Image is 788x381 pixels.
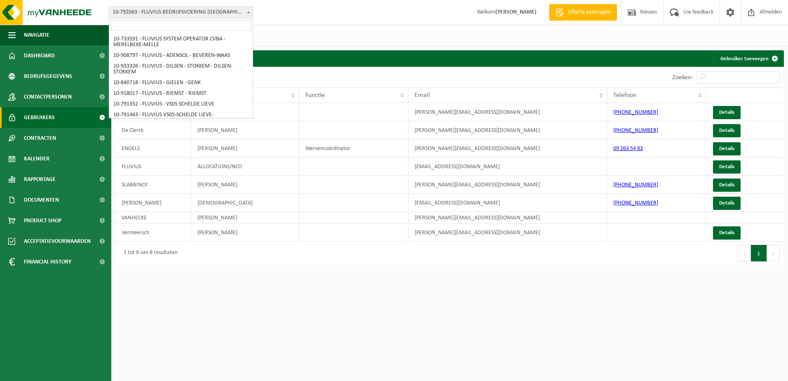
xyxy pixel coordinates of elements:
td: FLUVIUS [115,158,191,176]
td: [PERSON_NAME] [191,139,299,158]
td: [PERSON_NAME] [115,194,191,212]
td: [PERSON_NAME][EMAIL_ADDRESS][DOMAIN_NAME] [408,121,607,139]
span: Contactpersonen [24,87,72,107]
li: 10-933326 - FLUVIUS - DILSEN - STOKKEM - DILSEN-STOKKEM [111,61,251,78]
span: Acceptatievoorwaarden [24,231,91,252]
td: ALLOCATIONS/NCO [191,158,299,176]
td: [PERSON_NAME] [191,212,299,223]
td: [EMAIL_ADDRESS][DOMAIN_NAME] [408,194,607,212]
td: [PERSON_NAME][EMAIL_ADDRESS][DOMAIN_NAME] [408,223,607,242]
td: [PERSON_NAME][EMAIL_ADDRESS][DOMAIN_NAME] [408,176,607,194]
td: SLABBINCK [115,176,191,194]
td: [PERSON_NAME] [191,176,299,194]
a: Details [713,106,741,119]
td: [PERSON_NAME] [191,121,299,139]
td: [PERSON_NAME][EMAIL_ADDRESS][DOMAIN_NAME] [408,212,607,223]
label: Zoeken: [672,74,693,81]
td: ENGELS [115,139,191,158]
strong: [PERSON_NAME] [495,9,537,15]
span: Financial History [24,252,71,272]
a: Gebruiker toevoegen [714,50,783,67]
li: 10-791352 - FLUVIUS - VS05 SCHELDE LIEVE [111,99,251,110]
td: [PERSON_NAME][EMAIL_ADDRESS][DOMAIN_NAME] [408,139,607,158]
span: Email [415,92,430,99]
a: Details [713,226,741,240]
td: [PERSON_NAME] [191,223,299,242]
a: [PHONE_NUMBER] [613,127,658,134]
a: Details [713,197,741,210]
button: Next [767,245,780,261]
li: 10-733591 - FLUVIUS SYSTEM OPERATOR CVBA - MERELBEKE-MELLE [111,34,251,50]
span: 10-792063 - FLUVIUS BEDRIJFSVOERING MECHELEN - MECHELEN [109,7,253,18]
li: 10-908797 - FLUVIUS - ADENSOL - BEVEREN-WAAS [111,50,251,61]
span: Functie [305,92,325,99]
span: Rapportage [24,169,56,190]
span: Telefoon [613,92,636,99]
a: Details [713,142,741,155]
td: [PERSON_NAME][EMAIL_ADDRESS][DOMAIN_NAME] [408,103,607,121]
td: [DEMOGRAPHIC_DATA] [191,194,299,212]
span: Kalender [24,148,49,169]
a: [PHONE_NUMBER] [613,109,658,115]
a: Offerte aanvragen [549,4,617,21]
td: De Clerck [115,121,191,139]
td: [EMAIL_ADDRESS][DOMAIN_NAME] [408,158,607,176]
span: Contracten [24,128,56,148]
span: Dashboard [24,45,55,66]
span: Product Shop [24,210,61,231]
td: Wervencoördinator [299,139,408,158]
a: Details [713,124,741,137]
button: Previous [738,245,751,261]
span: 10-792063 - FLUVIUS BEDRIJFSVOERING MECHELEN - MECHELEN [109,6,253,19]
span: Offerte aanvragen [566,8,613,16]
span: Bedrijfsgegevens [24,66,72,87]
button: 1 [751,245,767,261]
span: Gebruikers [24,107,55,128]
a: [PHONE_NUMBER] [613,182,658,188]
span: Navigatie [24,25,49,45]
a: Details [713,179,741,192]
li: 10-918017 - FLUVIUS - RIEMST - RIEMST [111,88,251,99]
a: Details [713,160,741,174]
a: 09 263 54 83 [613,146,643,152]
li: 10-791463 - FLUVIUS VS05-SCHELDE LIEVE-KLANTENKANTOOR EEKLO - EEKLO [111,110,251,126]
span: Documenten [24,190,59,210]
div: 1 tot 8 van 8 resultaten [120,246,178,261]
td: VANHECKE [115,212,191,223]
a: [PHONE_NUMBER] [613,200,658,206]
li: 10-840718 - FLUVIUS - GIELEN - GENK [111,78,251,88]
td: Vermeersch [115,223,191,242]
